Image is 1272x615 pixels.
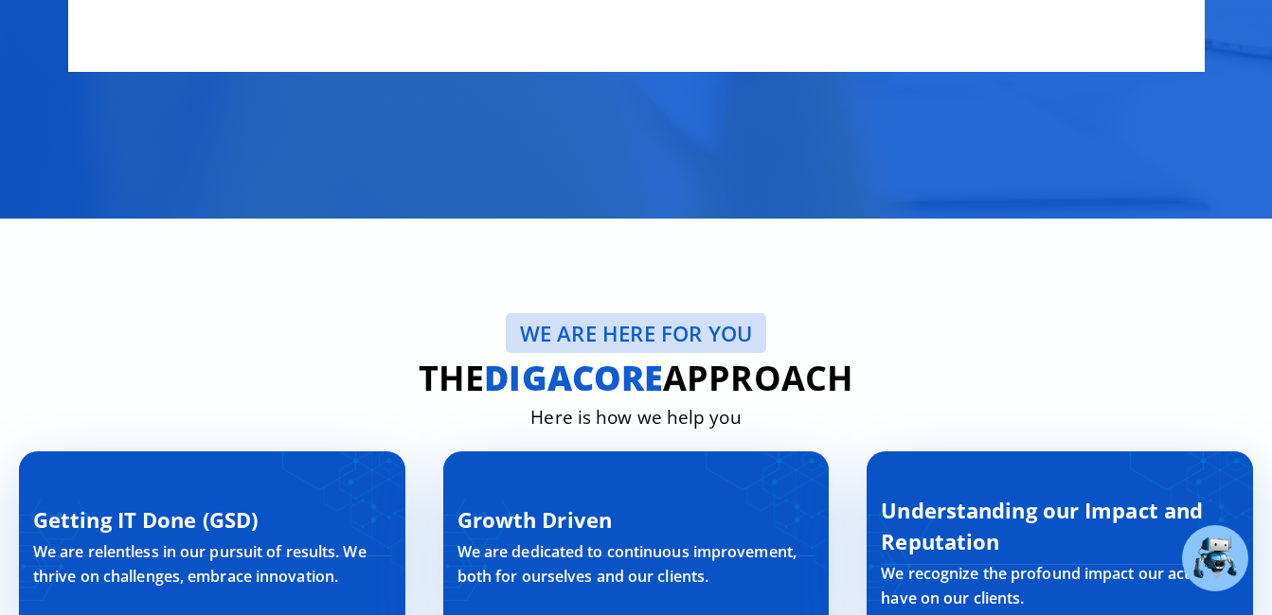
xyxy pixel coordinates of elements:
[506,313,767,353] a: We are here for YOU
[33,505,258,534] span: Getting IT Done (GSD)
[881,561,1239,610] p: We recognize the profound impact our actions have on our clients.
[520,323,753,343] span: We are here for YOU
[881,496,1203,555] span: Understanding our Impact and Reputation
[457,505,612,534] span: Growth Driven
[33,539,391,589] p: We are relentless in our pursuit of results. We thrive on challenges, embrace innovation.
[484,355,663,401] strong: digacore
[457,539,815,589] p: We are dedicated to continuous improvement, both for ourselves and our clients.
